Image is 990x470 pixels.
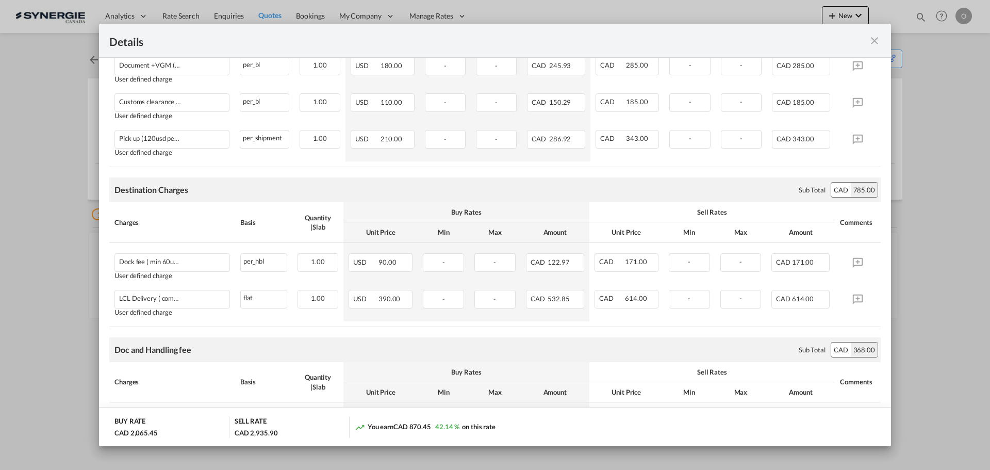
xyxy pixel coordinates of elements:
[241,254,287,267] div: per_hbl
[469,382,521,402] th: Max
[531,295,547,303] span: CAD
[114,309,230,316] div: User defined charge
[114,75,229,83] div: User defined charge
[740,134,742,142] span: -
[776,258,790,266] span: CAD
[114,184,188,196] div: Destination Charges
[548,295,569,303] span: 532.85
[109,34,803,47] div: Details
[595,367,830,377] div: Sell Rates
[495,135,498,143] span: -
[119,135,181,142] div: Pick up (120usd per order)
[740,61,742,69] span: -
[688,257,690,266] span: -
[10,10,760,21] p: term Exwork
[739,257,742,266] span: -
[521,222,589,242] th: Amount
[10,28,760,39] p: POD Montreal CFS
[119,258,181,266] div: Dock fee ( min 60usd per hbl)
[442,295,445,303] span: -
[777,61,791,70] span: CAD
[835,202,881,242] th: Comments
[313,61,327,69] span: 1.00
[114,344,191,355] div: Doc and Handling fee
[689,61,691,69] span: -
[493,258,496,266] span: -
[831,343,851,357] div: CAD
[435,423,459,431] span: 42.14 %
[119,61,181,69] div: Document +VGM (100usd per BL)
[549,135,571,143] span: 286.92
[235,428,278,437] div: CAD 2,935.90
[10,10,760,21] body: Editor, editor5
[353,295,377,303] span: USD
[626,98,648,106] span: 185.00
[355,98,379,106] span: USD
[589,382,664,402] th: Unit Price
[776,295,790,303] span: CAD
[831,183,851,197] div: CAD
[664,382,715,402] th: Min
[799,185,826,195] div: Sub Total
[114,377,230,386] div: Charges
[10,98,760,108] p: Total weight: 626kg
[311,257,325,266] span: 1.00
[114,416,145,428] div: BUY RATE
[240,94,289,107] div: per_bl
[311,294,325,302] span: 1.00
[378,258,397,266] span: 90.00
[10,10,760,56] body: Editor, editor6
[381,61,402,70] span: 180.00
[792,258,814,266] span: 171.00
[240,377,287,386] div: Basis
[10,62,760,73] p: Two crates measuring 2658mm x 530mm x 1511mm
[349,367,584,377] div: Buy Rates
[114,112,229,120] div: User defined charge
[793,98,814,106] span: 185.00
[625,257,647,266] span: 171.00
[241,290,287,303] div: flat
[626,134,648,142] span: 343.00
[99,24,891,447] md-dialog: Port of Loading ...
[240,218,287,227] div: Basis
[495,61,498,70] span: -
[114,272,230,280] div: User defined charge
[792,295,814,303] span: 614.00
[532,135,548,143] span: CAD
[531,258,547,266] span: CAD
[793,61,814,70] span: 285.00
[868,35,881,47] md-icon: icon-close fg-AAA8AD m-0 cursor
[114,428,158,437] div: CAD 2,065.45
[313,98,327,106] span: 1.00
[493,295,496,303] span: -
[626,61,648,69] span: 285.00
[600,134,625,142] span: CAD
[549,98,571,106] span: 150.29
[353,258,377,266] span: USD
[851,343,878,357] div: 368.00
[381,135,402,143] span: 210.00
[444,61,447,70] span: -
[766,222,835,242] th: Amount
[298,372,339,391] div: Quantity | Slab
[851,183,878,197] div: 785.00
[664,222,715,242] th: Min
[548,258,569,266] span: 122.97
[532,98,548,106] span: CAD
[355,135,379,143] span: USD
[240,57,289,70] div: per_bl
[600,61,625,69] span: CAD
[349,207,584,217] div: Buy Rates
[343,222,418,242] th: Unit Price
[595,207,830,217] div: Sell Rates
[688,294,690,302] span: -
[715,382,767,402] th: Max
[521,382,589,402] th: Amount
[235,416,267,428] div: SELL RATE
[495,98,498,106] span: -
[355,422,365,432] md-icon: icon-trending-up
[418,382,469,402] th: Min
[766,382,835,402] th: Amount
[393,423,431,431] span: CAD 870.45
[715,222,767,242] th: Max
